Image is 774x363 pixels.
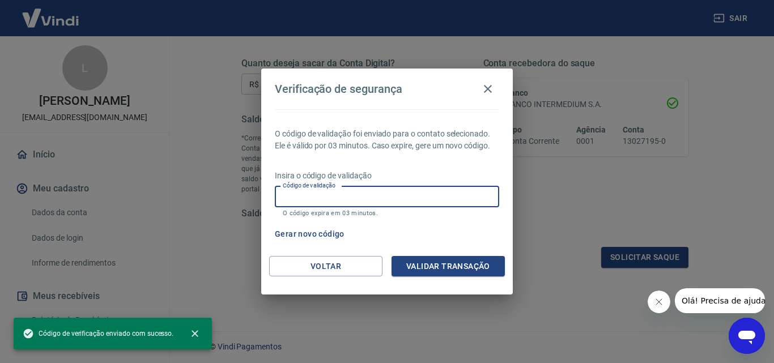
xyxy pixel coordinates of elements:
p: O código expira em 03 minutos. [283,210,491,217]
button: Voltar [269,256,382,277]
p: O código de validação foi enviado para o contato selecionado. Ele é válido por 03 minutos. Caso e... [275,128,499,152]
iframe: Botão para abrir a janela de mensagens [729,318,765,354]
button: Validar transação [392,256,505,277]
span: Código de verificação enviado com sucesso. [23,328,173,339]
p: Insira o código de validação [275,170,499,182]
button: close [182,321,207,346]
span: Olá! Precisa de ajuda? [7,8,95,17]
iframe: Fechar mensagem [648,291,670,313]
button: Gerar novo código [270,224,349,245]
iframe: Mensagem da empresa [675,288,765,313]
label: Código de validação [283,181,335,190]
h4: Verificação de segurança [275,82,402,96]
